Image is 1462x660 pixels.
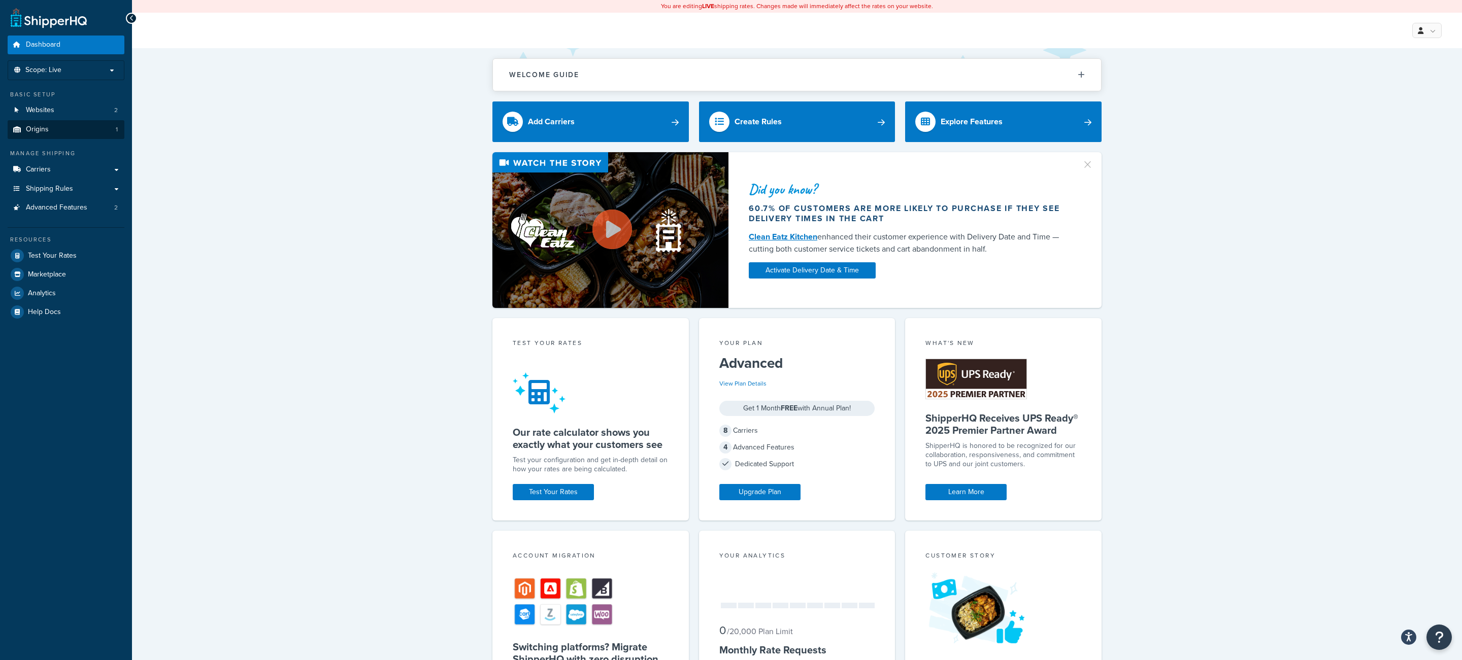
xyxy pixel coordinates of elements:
[528,115,575,129] div: Add Carriers
[749,203,1070,224] div: 60.7% of customers are more likely to purchase if they see delivery times in the cart
[735,115,782,129] div: Create Rules
[513,484,594,500] a: Test Your Rates
[8,101,124,120] li: Websites
[513,456,669,474] div: Test your configuration and get in-depth detail on how your rates are being calculated.
[26,165,51,174] span: Carriers
[719,622,726,639] span: 0
[8,36,124,54] a: Dashboard
[925,441,1081,469] p: ShipperHQ is honored to be recognized for our collaboration, responsiveness, and commitment to UP...
[925,484,1007,500] a: Learn More
[8,265,124,284] a: Marketplace
[719,457,875,471] div: Dedicated Support
[781,403,798,413] strong: FREE
[8,90,124,99] div: Basic Setup
[749,182,1070,196] div: Did you know?
[116,125,118,134] span: 1
[26,185,73,193] span: Shipping Rules
[925,338,1081,350] div: What's New
[8,247,124,265] a: Test Your Rates
[28,270,66,279] span: Marketplace
[8,120,124,139] li: Origins
[8,235,124,244] div: Resources
[719,441,732,454] span: 4
[941,115,1003,129] div: Explore Features
[8,284,124,302] a: Analytics
[925,412,1081,436] h5: ShipperHQ Receives UPS Ready® 2025 Premier Partner Award
[749,231,1070,255] div: enhanced their customer experience with Delivery Date and Time — cutting both customer service ti...
[719,440,875,455] div: Advanced Features
[905,101,1102,142] a: Explore Features
[1426,624,1452,650] button: Open Resource Center
[26,125,49,134] span: Origins
[8,198,124,217] li: Advanced Features
[28,308,61,317] span: Help Docs
[8,198,124,217] a: Advanced Features2
[727,626,793,637] small: / 20,000 Plan Limit
[28,289,56,298] span: Analytics
[493,59,1101,91] button: Welcome Guide
[719,644,875,656] h5: Monthly Rate Requests
[492,101,689,142] a: Add Carriers
[513,426,669,450] h5: Our rate calculator shows you exactly what your customers see
[513,338,669,350] div: Test your rates
[492,152,728,308] img: Video thumbnail
[513,551,669,563] div: Account Migration
[114,106,118,115] span: 2
[8,120,124,139] a: Origins1
[26,203,87,212] span: Advanced Features
[8,180,124,198] a: Shipping Rules
[26,41,60,49] span: Dashboard
[719,425,732,437] span: 8
[25,66,61,75] span: Scope: Live
[8,303,124,321] a: Help Docs
[719,424,875,438] div: Carriers
[8,160,124,179] a: Carriers
[702,2,714,11] b: LIVE
[719,484,801,500] a: Upgrade Plan
[749,262,876,279] a: Activate Delivery Date & Time
[719,401,875,416] div: Get 1 Month with Annual Plan!
[26,106,54,115] span: Websites
[749,231,817,242] a: Clean Eatz Kitchen
[719,379,767,388] a: View Plan Details
[28,252,77,260] span: Test Your Rates
[8,101,124,120] a: Websites2
[114,203,118,212] span: 2
[719,338,875,350] div: Your Plan
[719,551,875,563] div: Your Analytics
[699,101,895,142] a: Create Rules
[8,149,124,158] div: Manage Shipping
[509,71,579,79] h2: Welcome Guide
[925,551,1081,563] div: Customer Story
[719,355,875,371] h5: Advanced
